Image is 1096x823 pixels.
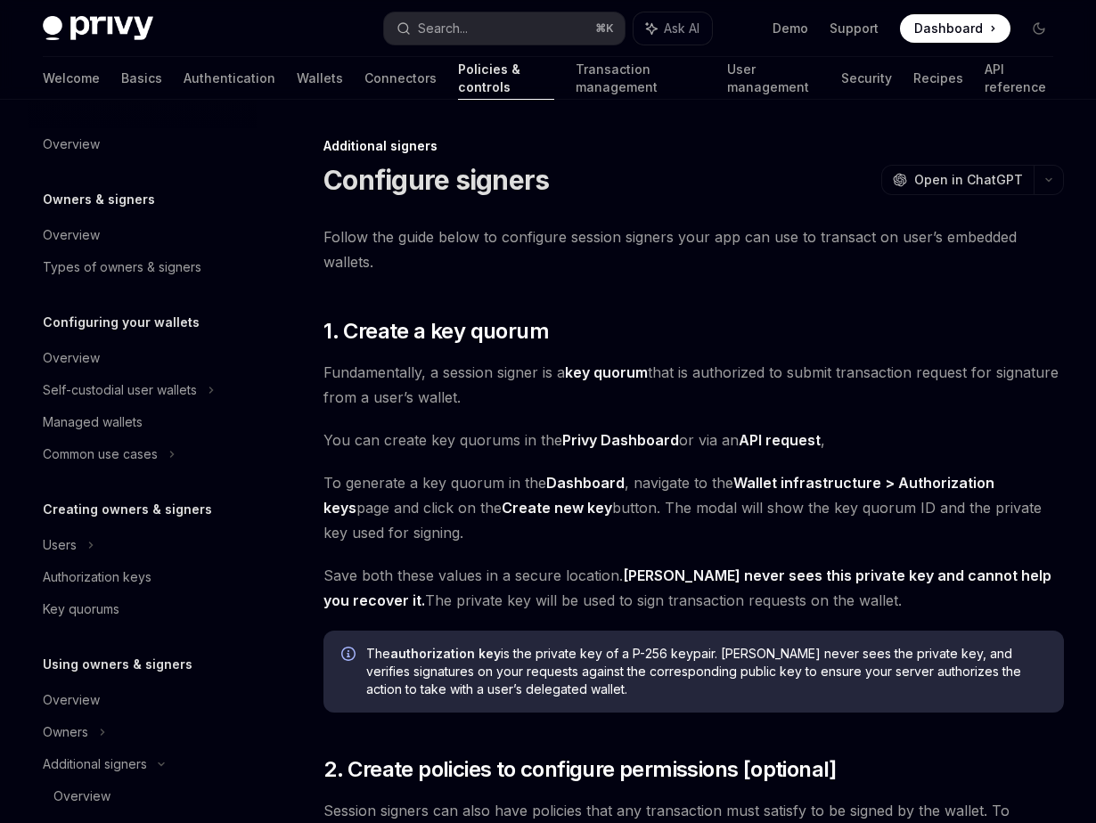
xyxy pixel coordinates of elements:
[43,754,147,775] div: Additional signers
[773,20,808,37] a: Demo
[985,57,1053,100] a: API reference
[364,57,437,100] a: Connectors
[29,128,257,160] a: Overview
[29,780,257,812] a: Overview
[43,411,143,433] div: Managed wallets
[739,431,821,450] a: API request
[914,20,983,37] span: Dashboard
[565,363,648,382] a: key quorum
[881,165,1034,195] button: Open in ChatGPT
[43,599,119,620] div: Key quorums
[727,57,820,100] a: User management
[43,689,100,711] div: Overview
[29,342,257,374] a: Overview
[29,561,257,593] a: Authorization keys
[53,786,110,807] div: Overview
[43,224,100,246] div: Overview
[830,20,879,37] a: Support
[323,428,1064,452] span: You can create key quorums in the or via an ,
[418,18,468,39] div: Search...
[323,360,1064,410] span: Fundamentally, a session signer is a that is authorized to submit transaction request for signatu...
[323,755,837,784] span: 2. Create policies to configure permissions [optional]
[323,566,1051,609] strong: [PERSON_NAME] never sees this private key and cannot help you recover it.
[29,406,257,438] a: Managed wallets
[323,563,1064,613] span: Save both these values in a secure location. The private key will be used to sign transaction req...
[43,16,153,41] img: dark logo
[634,12,712,45] button: Ask AI
[900,14,1010,43] a: Dashboard
[297,57,343,100] a: Wallets
[184,57,275,100] a: Authentication
[1025,14,1053,43] button: Toggle dark mode
[841,57,892,100] a: Security
[43,379,197,401] div: Self-custodial user wallets
[502,499,612,517] strong: Create new key
[43,499,212,520] h5: Creating owners & signers
[43,721,88,743] div: Owners
[323,137,1064,155] div: Additional signers
[29,251,257,283] a: Types of owners & signers
[595,21,614,36] span: ⌘ K
[43,257,201,278] div: Types of owners & signers
[323,224,1064,274] span: Follow the guide below to configure session signers your app can use to transact on user’s embedd...
[43,347,100,369] div: Overview
[664,20,699,37] span: Ask AI
[914,171,1023,189] span: Open in ChatGPT
[43,57,100,100] a: Welcome
[366,645,1046,698] span: The is the private key of a P-256 keypair. [PERSON_NAME] never sees the private key, and verifies...
[458,57,554,100] a: Policies & controls
[546,474,625,493] a: Dashboard
[29,593,257,625] a: Key quorums
[323,317,549,346] span: 1. Create a key quorum
[384,12,624,45] button: Search...⌘K
[43,312,200,333] h5: Configuring your wallets
[43,189,155,210] h5: Owners & signers
[43,444,158,465] div: Common use cases
[562,431,679,450] a: Privy Dashboard
[390,646,501,661] strong: authorization key
[323,470,1064,545] span: To generate a key quorum in the , navigate to the page and click on the button. The modal will sh...
[29,684,257,716] a: Overview
[43,654,192,675] h5: Using owners & signers
[29,219,257,251] a: Overview
[43,134,100,155] div: Overview
[43,566,151,588] div: Authorization keys
[576,57,706,100] a: Transaction management
[43,534,77,556] div: Users
[913,57,963,100] a: Recipes
[323,164,549,196] h1: Configure signers
[121,57,162,100] a: Basics
[341,647,359,664] svg: Info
